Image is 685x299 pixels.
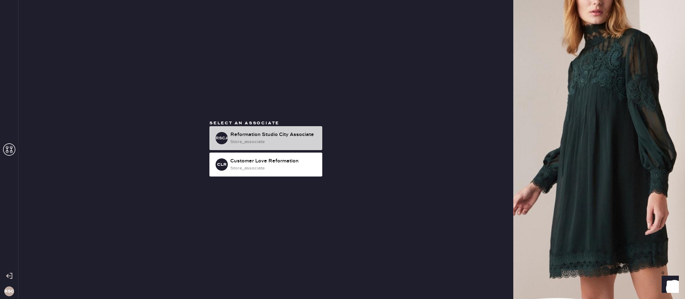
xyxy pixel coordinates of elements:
div: store_associate [230,165,317,172]
div: store_associate [230,138,317,145]
div: Reformation Studio City Associate [230,131,317,138]
h3: CLR [217,162,227,167]
iframe: Front Chat [656,271,682,298]
h3: RSC [4,289,14,293]
span: Select an associate [209,120,279,126]
h3: RSCA [216,136,228,140]
div: Customer Love Reformation [230,157,317,165]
